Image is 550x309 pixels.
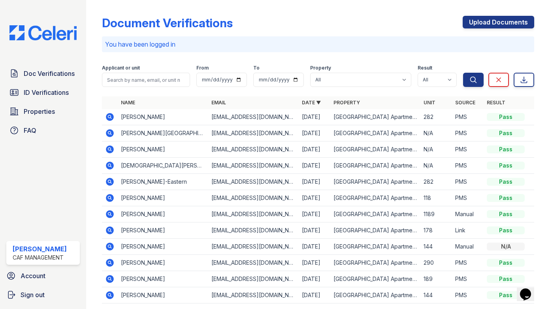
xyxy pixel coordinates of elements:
[3,287,83,303] a: Sign out
[420,255,452,271] td: 290
[208,239,299,255] td: [EMAIL_ADDRESS][DOMAIN_NAME]
[487,259,525,267] div: Pass
[208,190,299,206] td: [EMAIL_ADDRESS][DOMAIN_NAME]
[452,206,484,222] td: Manual
[118,255,208,271] td: [PERSON_NAME]
[118,109,208,125] td: [PERSON_NAME]
[118,174,208,190] td: [PERSON_NAME]-Eastern
[452,239,484,255] td: Manual
[208,255,299,271] td: [EMAIL_ADDRESS][DOMAIN_NAME]
[420,109,452,125] td: 282
[487,129,525,137] div: Pass
[330,141,421,158] td: [GEOGRAPHIC_DATA] Apartments
[105,40,531,49] p: You have been logged in
[299,239,330,255] td: [DATE]
[3,25,83,40] img: CE_Logo_Blue-a8612792a0a2168367f1c8372b55b34899dd931a85d93a1a3d3e32e68fde9ad4.png
[211,100,226,106] a: Email
[118,141,208,158] td: [PERSON_NAME]
[208,125,299,141] td: [EMAIL_ADDRESS][DOMAIN_NAME]
[420,287,452,303] td: 144
[299,125,330,141] td: [DATE]
[253,65,260,71] label: To
[13,254,67,262] div: CAF Management
[330,255,421,271] td: [GEOGRAPHIC_DATA] Apartments
[208,271,299,287] td: [EMAIL_ADDRESS][DOMAIN_NAME]
[420,190,452,206] td: 118
[487,226,525,234] div: Pass
[118,190,208,206] td: [PERSON_NAME]
[420,125,452,141] td: N/A
[208,206,299,222] td: [EMAIL_ADDRESS][DOMAIN_NAME]
[6,85,80,100] a: ID Verifications
[6,122,80,138] a: FAQ
[487,178,525,186] div: Pass
[208,174,299,190] td: [EMAIL_ADDRESS][DOMAIN_NAME]
[118,222,208,239] td: [PERSON_NAME]
[118,158,208,174] td: [DEMOGRAPHIC_DATA][PERSON_NAME]
[487,194,525,202] div: Pass
[299,287,330,303] td: [DATE]
[452,125,484,141] td: PMS
[118,125,208,141] td: [PERSON_NAME][GEOGRAPHIC_DATA]
[463,16,534,28] a: Upload Documents
[487,113,525,121] div: Pass
[420,271,452,287] td: 189
[196,65,209,71] label: From
[487,210,525,218] div: Pass
[420,158,452,174] td: N/A
[452,141,484,158] td: PMS
[6,66,80,81] a: Doc Verifications
[330,239,421,255] td: [GEOGRAPHIC_DATA] Apartments
[21,271,45,281] span: Account
[420,239,452,255] td: 144
[452,190,484,206] td: PMS
[420,206,452,222] td: 1189
[452,109,484,125] td: PMS
[299,222,330,239] td: [DATE]
[118,271,208,287] td: [PERSON_NAME]
[418,65,432,71] label: Result
[299,271,330,287] td: [DATE]
[420,222,452,239] td: 178
[455,100,475,106] a: Source
[330,271,421,287] td: [GEOGRAPHIC_DATA] Apartments
[24,88,69,97] span: ID Verifications
[302,100,321,106] a: Date ▼
[6,104,80,119] a: Properties
[487,100,505,106] a: Result
[333,100,360,106] a: Property
[299,206,330,222] td: [DATE]
[3,268,83,284] a: Account
[208,141,299,158] td: [EMAIL_ADDRESS][DOMAIN_NAME]
[102,73,190,87] input: Search by name, email, or unit number
[102,65,140,71] label: Applicant or unit
[487,162,525,170] div: Pass
[487,291,525,299] div: Pass
[330,287,421,303] td: [GEOGRAPHIC_DATA] Apartments
[424,100,435,106] a: Unit
[452,287,484,303] td: PMS
[420,174,452,190] td: 282
[452,158,484,174] td: PMS
[13,244,67,254] div: [PERSON_NAME]
[452,271,484,287] td: PMS
[299,255,330,271] td: [DATE]
[118,206,208,222] td: [PERSON_NAME]
[102,16,233,30] div: Document Verifications
[487,243,525,251] div: N/A
[452,222,484,239] td: Link
[208,287,299,303] td: [EMAIL_ADDRESS][DOMAIN_NAME]
[118,287,208,303] td: [PERSON_NAME]
[330,158,421,174] td: [GEOGRAPHIC_DATA] Apartments
[517,277,542,301] iframe: chat widget
[299,109,330,125] td: [DATE]
[118,239,208,255] td: [PERSON_NAME]
[299,174,330,190] td: [DATE]
[330,109,421,125] td: [GEOGRAPHIC_DATA] Apartments
[487,145,525,153] div: Pass
[208,158,299,174] td: [EMAIL_ADDRESS][DOMAIN_NAME]
[24,69,75,78] span: Doc Verifications
[420,141,452,158] td: N/A
[330,206,421,222] td: [GEOGRAPHIC_DATA] Apartments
